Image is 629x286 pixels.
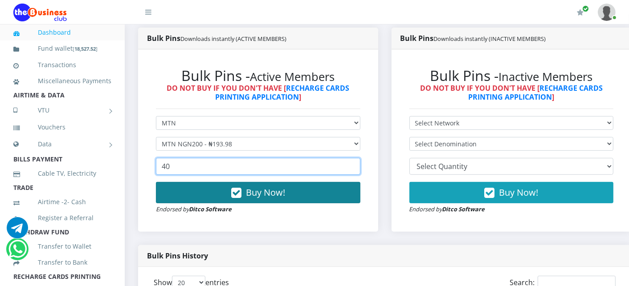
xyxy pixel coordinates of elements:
[409,205,485,213] small: Endorsed by
[7,224,28,238] a: Chat for support
[156,205,232,213] small: Endorsed by
[434,35,546,43] small: Downloads instantly (INACTIVE MEMBERS)
[147,33,286,43] strong: Bulk Pins
[13,236,111,257] a: Transfer to Wallet
[215,83,350,101] a: RECHARGE CARDS PRINTING APPLICATION
[147,251,208,261] strong: Bulk Pins History
[13,4,67,21] img: Logo
[246,186,285,198] span: Buy Now!
[13,99,111,121] a: VTU
[420,83,603,101] strong: DO NOT BUY IF YOU DON'T HAVE [ ]
[189,205,232,213] strong: Ditco Software
[13,38,111,59] a: Fund wallet[18,527.52]
[409,182,614,203] button: Buy Now!
[577,9,584,16] i: Renew/Upgrade Subscription
[13,192,111,212] a: Airtime -2- Cash
[468,83,603,101] a: RECHARGE CARDS PRINTING APPLICATION
[156,158,360,175] input: Enter Quantity
[167,83,349,101] strong: DO NOT BUY IF YOU DON'T HAVE [ ]
[8,245,27,260] a: Chat for support
[74,45,96,52] b: 18,527.52
[156,182,360,203] button: Buy Now!
[73,45,98,52] small: [ ]
[250,69,335,85] small: Active Members
[13,71,111,91] a: Miscellaneous Payments
[180,35,286,43] small: Downloads instantly (ACTIVE MEMBERS)
[13,22,111,43] a: Dashboard
[13,208,111,228] a: Register a Referral
[498,69,592,85] small: Inactive Members
[499,186,538,198] span: Buy Now!
[400,33,546,43] strong: Bulk Pins
[13,133,111,155] a: Data
[442,205,485,213] strong: Ditco Software
[13,117,111,137] a: Vouchers
[13,55,111,75] a: Transactions
[409,67,614,84] h2: Bulk Pins -
[13,252,111,273] a: Transfer to Bank
[13,163,111,184] a: Cable TV, Electricity
[156,67,360,84] h2: Bulk Pins -
[598,4,616,21] img: User
[582,5,589,12] span: Renew/Upgrade Subscription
